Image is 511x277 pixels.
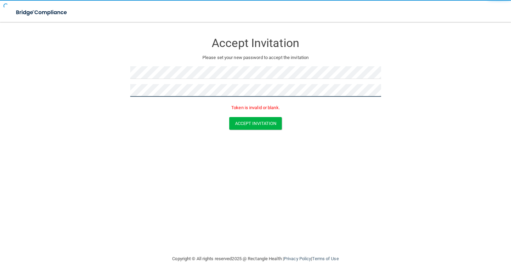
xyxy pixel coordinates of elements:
img: bridge_compliance_login_screen.278c3ca4.svg [10,5,74,20]
h3: Accept Invitation [130,37,381,49]
p: Please set your new password to accept the invitation [135,54,376,62]
p: Token is invalid or blank. [130,104,381,112]
div: Copyright © All rights reserved 2025 @ Rectangle Health | | [130,248,381,270]
a: Privacy Policy [284,256,311,261]
button: Accept Invitation [229,117,282,130]
a: Terms of Use [312,256,338,261]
